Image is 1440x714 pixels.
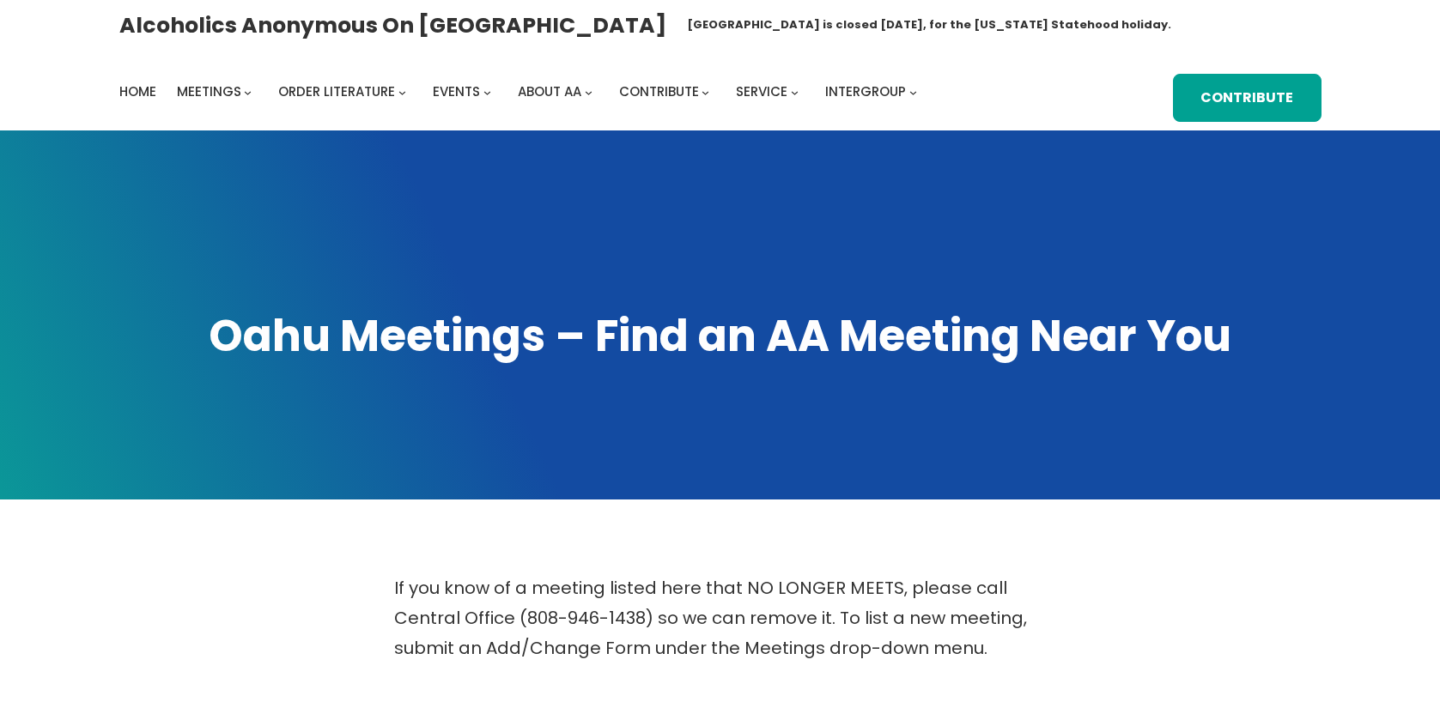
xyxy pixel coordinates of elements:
a: Service [736,80,787,104]
a: Contribute [1173,74,1321,121]
a: Home [119,80,156,104]
span: Service [736,82,787,100]
a: About AA [518,80,581,104]
button: Events submenu [483,88,491,96]
a: Events [433,80,480,104]
h1: [GEOGRAPHIC_DATA] is closed [DATE], for the [US_STATE] Statehood holiday. [687,16,1171,33]
button: Contribute submenu [702,88,709,96]
span: About AA [518,82,581,100]
span: Order Literature [278,82,395,100]
button: Meetings submenu [244,88,252,96]
nav: Intergroup [119,80,923,104]
button: Intergroup submenu [909,88,917,96]
a: Meetings [177,80,241,104]
p: If you know of a meeting listed here that NO LONGER MEETS, please call Central Office (808-946-14... [394,573,1047,663]
a: Contribute [619,80,699,104]
button: About AA submenu [585,88,592,96]
span: Contribute [619,82,699,100]
span: Meetings [177,82,241,100]
h1: Oahu Meetings – Find an AA Meeting Near You [119,307,1322,366]
button: Service submenu [791,88,799,96]
span: Home [119,82,156,100]
button: Order Literature submenu [398,88,406,96]
span: Events [433,82,480,100]
a: Alcoholics Anonymous on [GEOGRAPHIC_DATA] [119,6,666,45]
a: Intergroup [825,80,906,104]
span: Intergroup [825,82,906,100]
